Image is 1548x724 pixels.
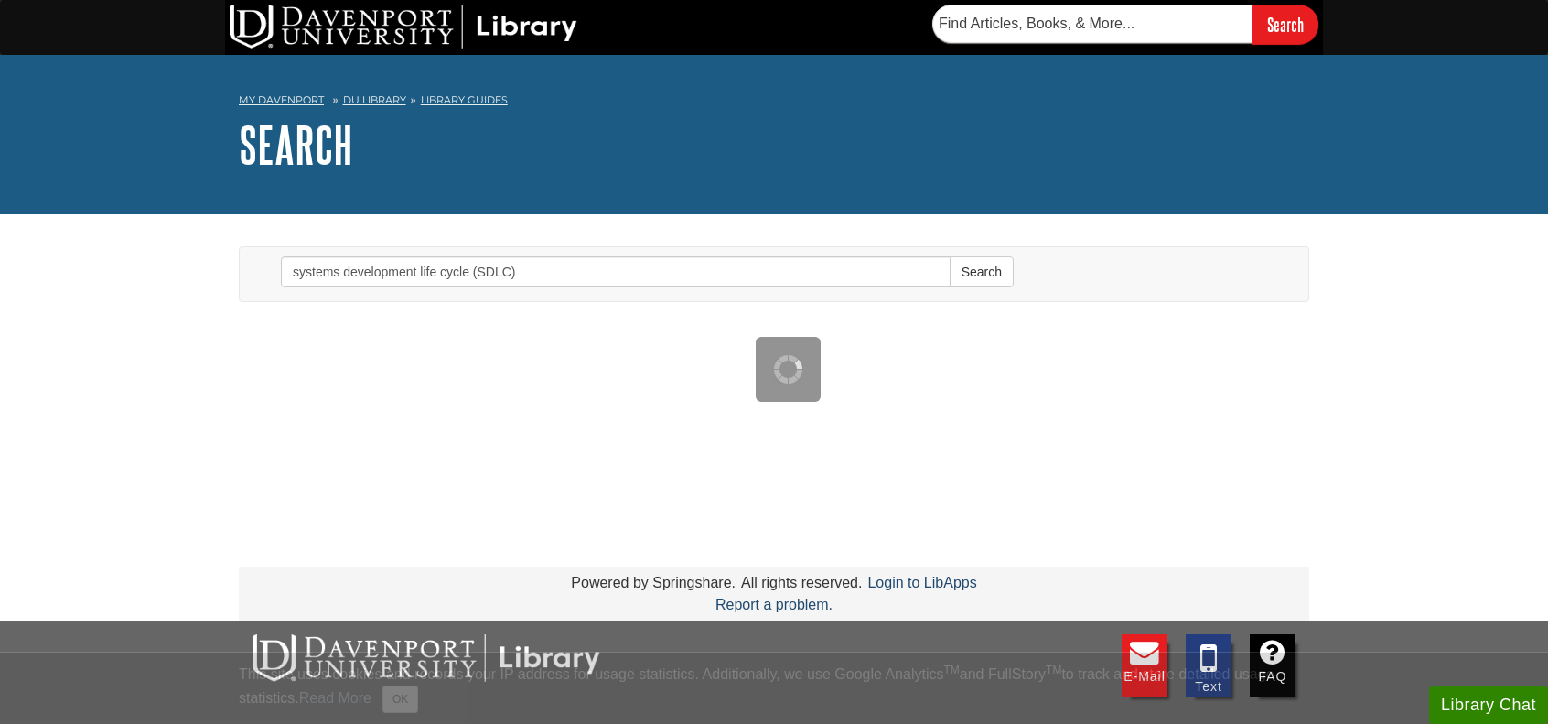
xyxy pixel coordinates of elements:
sup: TM [1046,664,1061,676]
button: Search [950,256,1014,287]
sup: TM [943,664,959,676]
a: Login to LibApps [867,575,976,590]
nav: breadcrumb [239,88,1309,117]
a: Text [1186,634,1231,697]
h1: Search [239,117,1309,172]
a: DU Library [343,93,406,106]
div: All rights reserved. [738,575,865,590]
a: FAQ [1250,634,1295,697]
div: This site uses cookies and records your IP address for usage statistics. Additionally, we use Goo... [239,664,1309,713]
div: Powered by Springshare. [568,575,738,590]
img: DU Libraries [253,634,600,682]
form: Searches DU Library's articles, books, and more [932,5,1318,44]
a: My Davenport [239,92,324,108]
button: Library Chat [1429,686,1548,724]
a: Report a problem. [715,597,833,612]
input: Find Articles, Books, & More... [932,5,1252,43]
img: DU Library [230,5,577,49]
a: Read More [299,690,371,706]
a: Library Guides [421,93,508,106]
input: Enter Search Words [281,256,951,287]
a: E-mail [1122,634,1167,697]
img: Working... [774,355,802,384]
button: Close [382,686,418,713]
input: Search [1252,5,1318,44]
